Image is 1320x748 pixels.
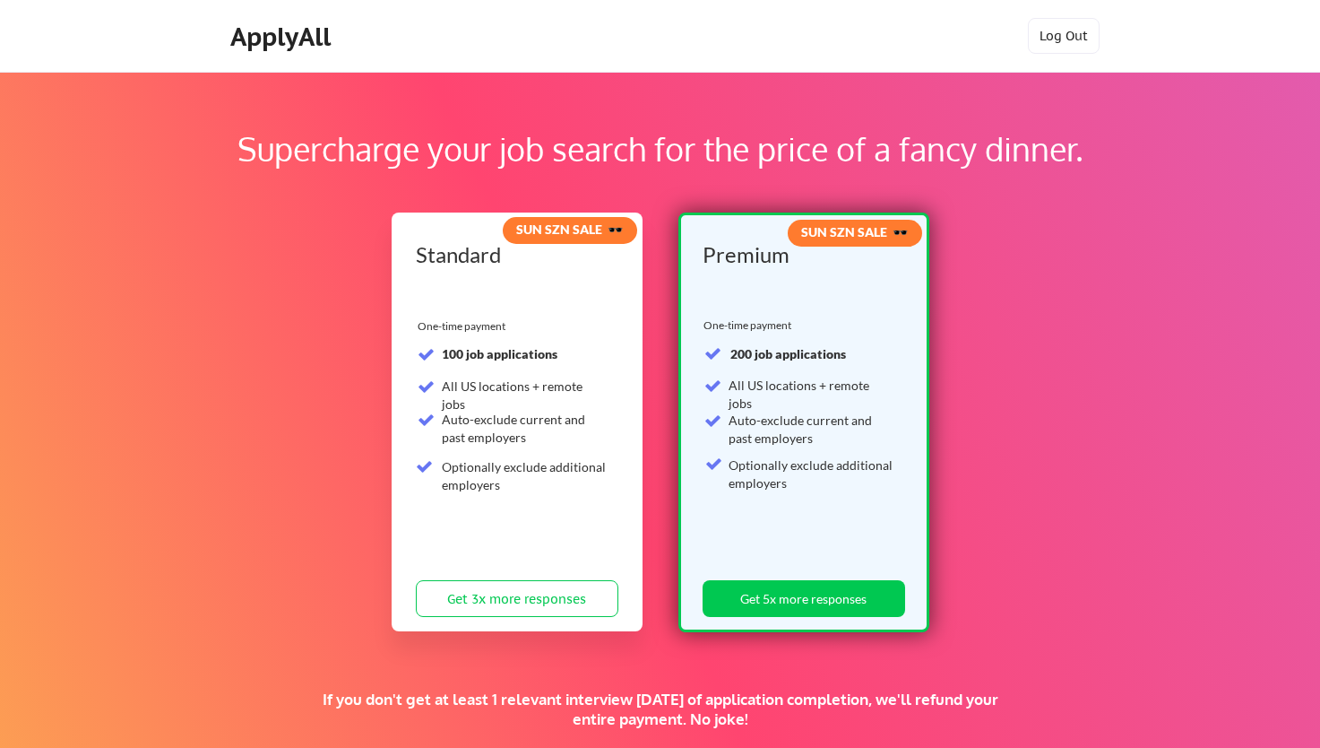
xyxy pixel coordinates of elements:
div: All US locations + remote jobs [729,377,894,412]
div: Optionally exclude additional employers [442,458,608,493]
div: Standard [416,244,612,265]
div: All US locations + remote jobs [442,378,608,413]
div: Supercharge your job search for the price of a fancy dinner. [115,125,1205,173]
strong: SUN SZN SALE 🕶️ [801,224,908,239]
div: Premium [703,244,899,265]
div: One-time payment [418,319,511,334]
div: ApplyAll [230,22,336,52]
button: Get 3x more responses [416,580,618,617]
button: Get 5x more responses [703,580,905,617]
div: One-time payment [703,318,797,333]
strong: SUN SZN SALE 🕶️ [516,222,623,237]
div: Auto-exclude current and past employers [729,412,894,447]
div: If you don't get at least 1 relevant interview [DATE] of application completion, we'll refund you... [311,690,1009,729]
div: Optionally exclude additional employers [729,457,894,491]
div: Auto-exclude current and past employers [442,411,608,446]
button: Log Out [1028,18,1100,54]
strong: 100 job applications [442,346,557,361]
strong: 200 job applications [730,346,846,361]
